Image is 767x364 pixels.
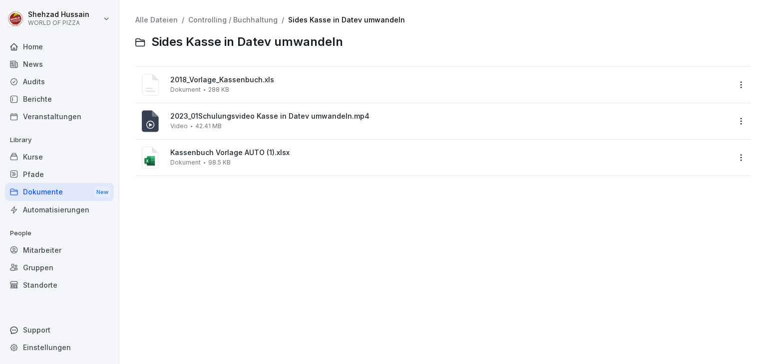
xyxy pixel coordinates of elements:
[170,159,201,166] span: Dokument
[170,86,201,93] span: Dokument
[5,166,114,183] a: Pfade
[282,16,284,24] span: /
[5,201,114,218] a: Automatisierungen
[5,321,114,339] div: Support
[170,123,188,130] span: Video
[170,112,730,121] span: 2023_01Schulungsvideo Kasse in Datev umwandeln.mp4
[188,15,278,24] a: Controlling / Buchhaltung
[5,73,114,90] a: Audits
[5,108,114,125] a: Veranstaltungen
[5,183,114,201] div: Dokumente
[28,10,89,19] p: Shehzad Hussain
[5,225,114,241] p: People
[288,15,405,24] a: Sides Kasse in Datev umwandeln
[5,241,114,259] a: Mitarbeiter
[208,159,231,166] span: 98.5 KB
[170,149,730,157] span: Kassenbuch Vorlage AUTO (1).xlsx
[5,38,114,55] a: Home
[151,35,343,49] span: Sides Kasse in Datev umwandeln
[182,16,184,24] span: /
[195,123,222,130] span: 42.41 MB
[5,276,114,294] a: Standorte
[5,339,114,356] a: Einstellungen
[208,86,229,93] span: 288 KB
[170,76,730,84] span: 2018_Vorlage_Kassenbuch.xls
[5,259,114,276] a: Gruppen
[5,148,114,166] a: Kurse
[5,90,114,108] a: Berichte
[5,55,114,73] a: News
[28,19,89,26] p: WORLD OF PIZZA
[94,186,111,198] div: New
[5,132,114,148] p: Library
[5,183,114,201] a: DokumenteNew
[135,15,178,24] a: Alle Dateien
